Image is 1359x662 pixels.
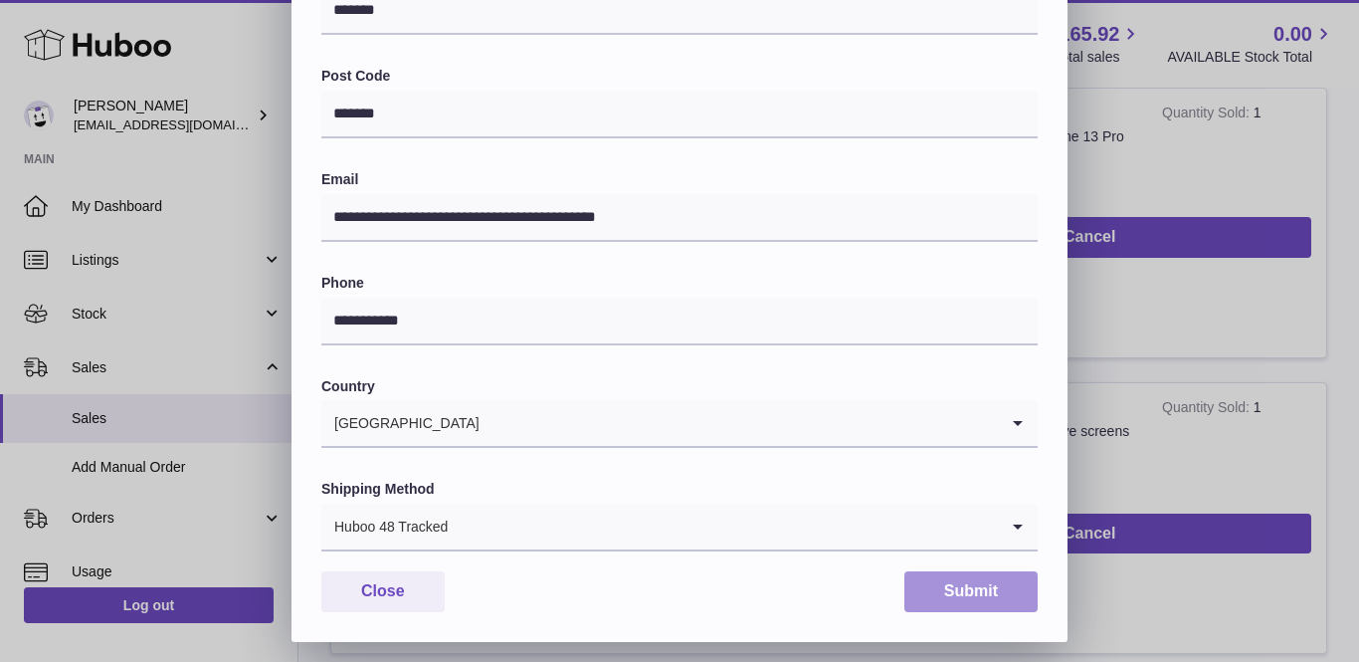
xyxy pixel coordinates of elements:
input: Search for option [481,400,998,446]
span: Huboo 48 Tracked [321,504,449,550]
label: Shipping Method [321,480,1038,499]
label: Phone [321,274,1038,293]
span: [GEOGRAPHIC_DATA] [321,400,481,446]
label: Country [321,377,1038,396]
label: Email [321,170,1038,189]
button: Close [321,571,445,612]
button: Submit [904,571,1038,612]
input: Search for option [449,504,998,550]
label: Post Code [321,67,1038,86]
div: Search for option [321,504,1038,552]
div: Search for option [321,400,1038,448]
